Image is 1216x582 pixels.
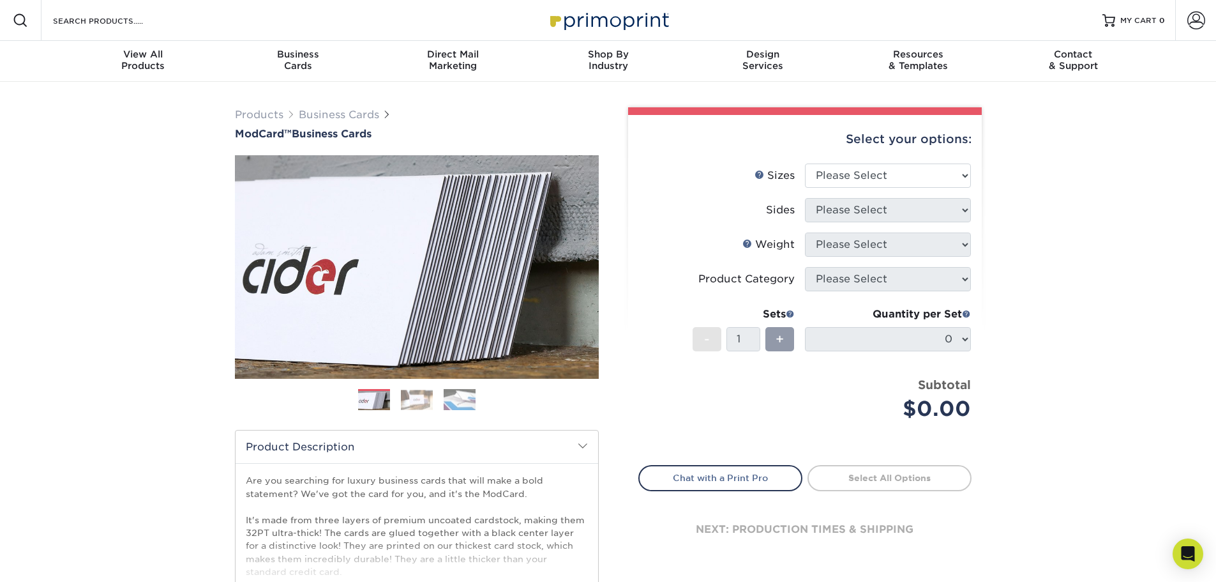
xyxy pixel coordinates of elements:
[776,330,784,349] span: +
[66,49,221,72] div: Products
[996,41,1151,82] a: Contact& Support
[807,465,972,491] a: Select All Options
[235,128,292,140] span: ModCard™
[742,237,795,252] div: Weight
[235,128,599,140] a: ModCard™Business Cards
[841,49,996,60] span: Resources
[1159,16,1165,25] span: 0
[638,465,802,491] a: Chat with a Print Pro
[698,272,795,287] div: Product Category
[996,49,1151,60] span: Contact
[358,385,390,417] img: Business Cards 01
[375,41,530,82] a: Direct MailMarketing
[401,390,433,410] img: Business Cards 02
[754,168,795,183] div: Sizes
[918,378,971,392] strong: Subtotal
[66,49,221,60] span: View All
[766,203,795,218] div: Sides
[299,109,379,121] a: Business Cards
[1120,15,1157,26] span: MY CART
[805,307,971,322] div: Quantity per Set
[693,307,795,322] div: Sets
[444,388,476,411] img: Business Cards 03
[686,49,841,60] span: Design
[235,109,283,121] a: Products
[236,431,598,463] h2: Product Description
[220,49,375,72] div: Cards
[1173,539,1203,569] div: Open Intercom Messenger
[375,49,530,60] span: Direct Mail
[235,85,599,449] img: ModCard™ 01
[530,41,686,82] a: Shop ByIndustry
[841,49,996,72] div: & Templates
[686,41,841,82] a: DesignServices
[814,394,971,424] div: $0.00
[530,49,686,72] div: Industry
[686,49,841,72] div: Services
[841,41,996,82] a: Resources& Templates
[66,41,221,82] a: View AllProducts
[530,49,686,60] span: Shop By
[638,115,972,164] div: Select your options:
[996,49,1151,72] div: & Support
[544,6,672,34] img: Primoprint
[220,41,375,82] a: BusinessCards
[638,491,972,568] div: next: production times & shipping
[3,543,109,578] iframe: Google Customer Reviews
[704,330,710,349] span: -
[235,128,599,140] h1: Business Cards
[375,49,530,72] div: Marketing
[52,13,176,28] input: SEARCH PRODUCTS.....
[220,49,375,60] span: Business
